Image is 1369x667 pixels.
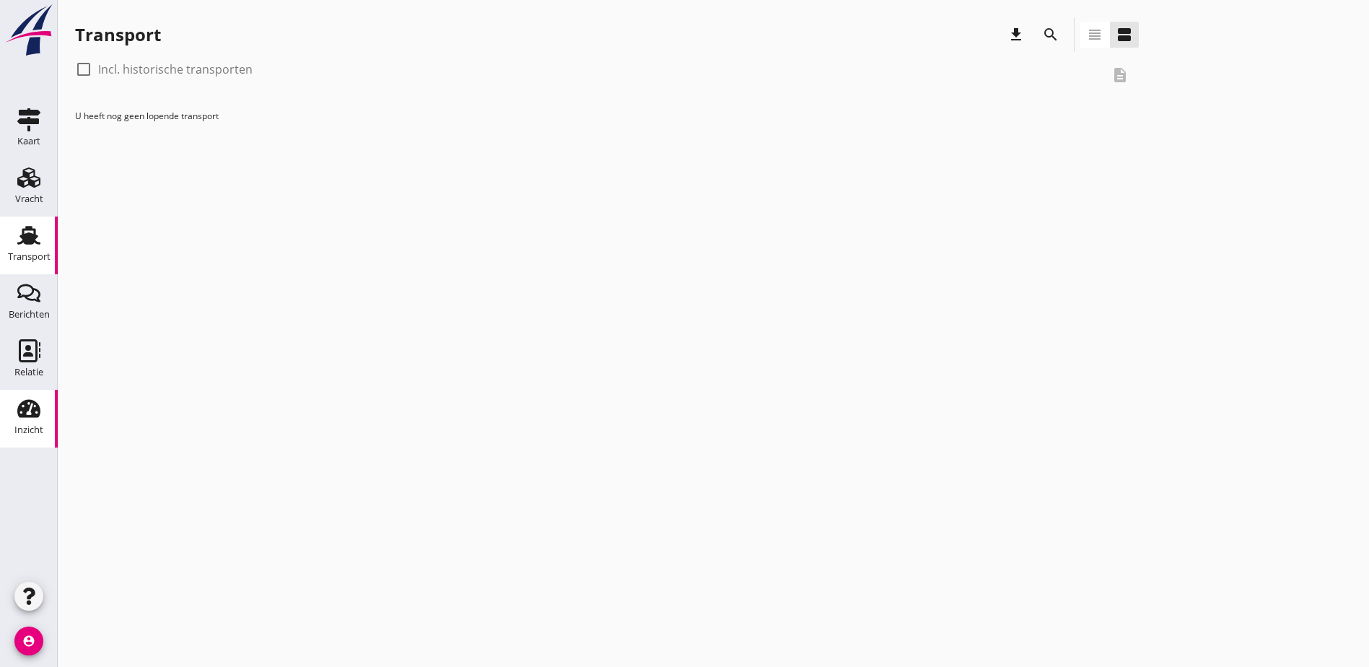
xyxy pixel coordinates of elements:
[1086,26,1103,43] i: view_headline
[75,110,1139,123] p: U heeft nog geen lopende transport
[14,627,43,655] i: account_circle
[14,367,43,377] div: Relatie
[15,194,43,204] div: Vracht
[75,23,161,46] div: Transport
[3,4,55,57] img: logo-small.a267ee39.svg
[9,310,50,319] div: Berichten
[1042,26,1059,43] i: search
[14,425,43,435] div: Inzicht
[98,62,253,77] label: Incl. historische transporten
[8,252,51,261] div: Transport
[1116,26,1133,43] i: view_agenda
[1007,26,1025,43] i: download
[17,136,40,146] div: Kaart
